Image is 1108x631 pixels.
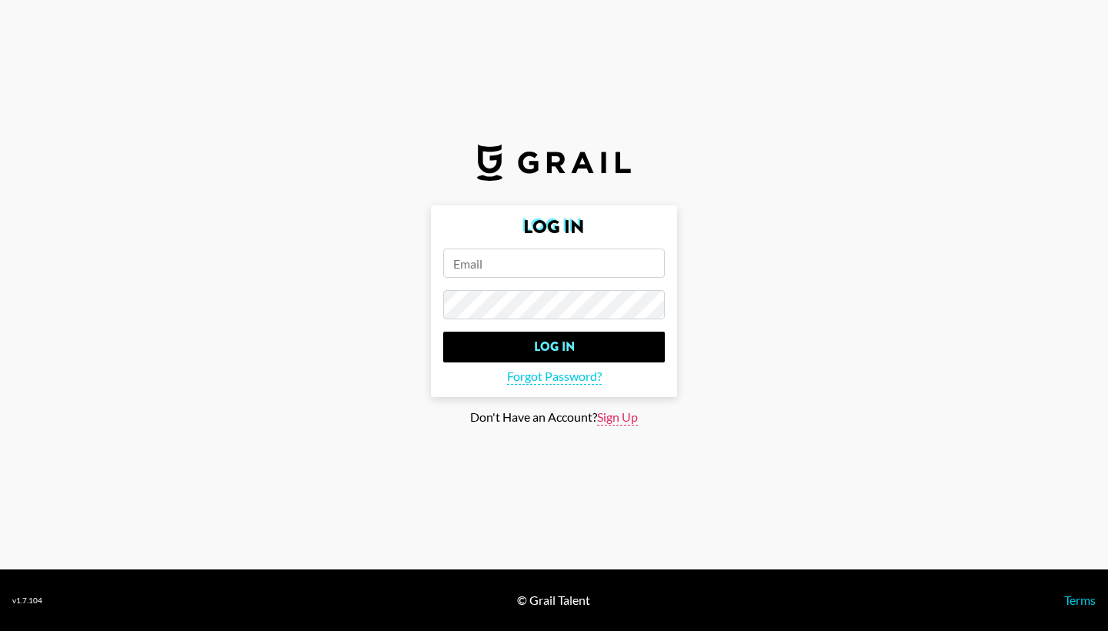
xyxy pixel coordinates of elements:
[507,369,602,385] span: Forgot Password?
[443,218,665,236] h2: Log In
[517,593,590,608] div: © Grail Talent
[443,332,665,362] input: Log In
[1064,593,1096,607] a: Terms
[597,409,638,426] span: Sign Up
[12,596,42,606] div: v 1.7.104
[443,249,665,278] input: Email
[12,409,1096,426] div: Don't Have an Account?
[477,144,631,181] img: Grail Talent Logo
